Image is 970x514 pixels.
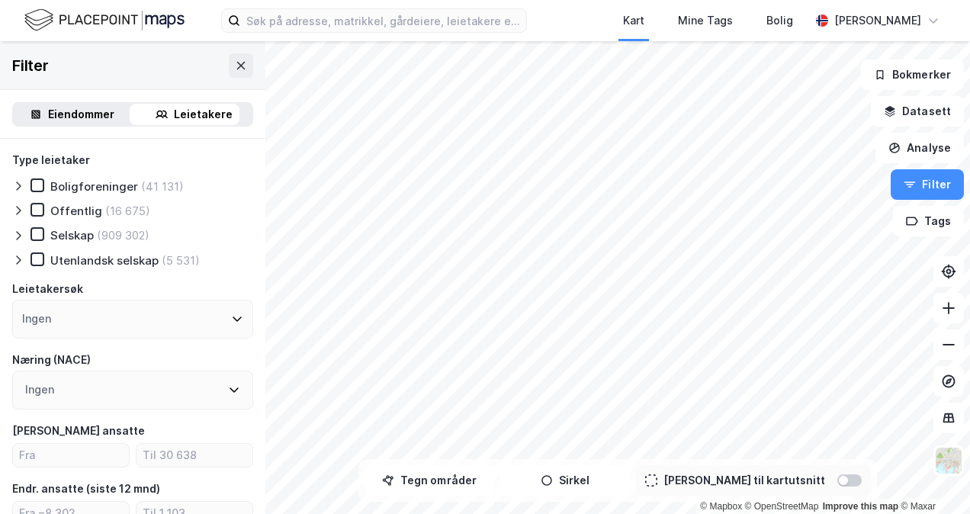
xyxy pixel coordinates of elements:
[141,179,184,194] div: (41 131)
[894,441,970,514] div: Kontrollprogram for chat
[623,11,644,30] div: Kart
[365,465,494,496] button: Tegn områder
[893,206,964,236] button: Tags
[12,151,90,169] div: Type leietaker
[12,351,91,369] div: Næring (NACE)
[745,501,819,512] a: OpenStreetMap
[105,204,150,218] div: (16 675)
[700,501,742,512] a: Mapbox
[12,480,160,498] div: Endr. ansatte (siste 12 mnd)
[240,9,526,32] input: Søk på adresse, matrikkel, gårdeiere, leietakere eller personer
[97,228,149,243] div: (909 302)
[823,501,898,512] a: Improve this map
[766,11,793,30] div: Bolig
[12,422,145,440] div: [PERSON_NAME] ansatte
[894,441,970,514] iframe: Chat Widget
[25,381,54,399] div: Ingen
[861,59,964,90] button: Bokmerker
[875,133,964,163] button: Analyse
[162,253,200,268] div: (5 531)
[50,228,94,243] div: Selskap
[891,169,964,200] button: Filter
[663,471,825,490] div: [PERSON_NAME] til kartutsnitt
[48,105,114,124] div: Eiendommer
[22,310,51,328] div: Ingen
[50,253,159,268] div: Utenlandsk selskap
[50,204,102,218] div: Offentlig
[12,53,49,78] div: Filter
[174,105,233,124] div: Leietakere
[871,96,964,127] button: Datasett
[12,280,83,298] div: Leietakersøk
[13,444,129,467] input: Fra
[24,7,185,34] img: logo.f888ab2527a4732fd821a326f86c7f29.svg
[834,11,921,30] div: [PERSON_NAME]
[50,179,138,194] div: Boligforeninger
[500,465,630,496] button: Sirkel
[678,11,733,30] div: Mine Tags
[137,444,252,467] input: Til 30 638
